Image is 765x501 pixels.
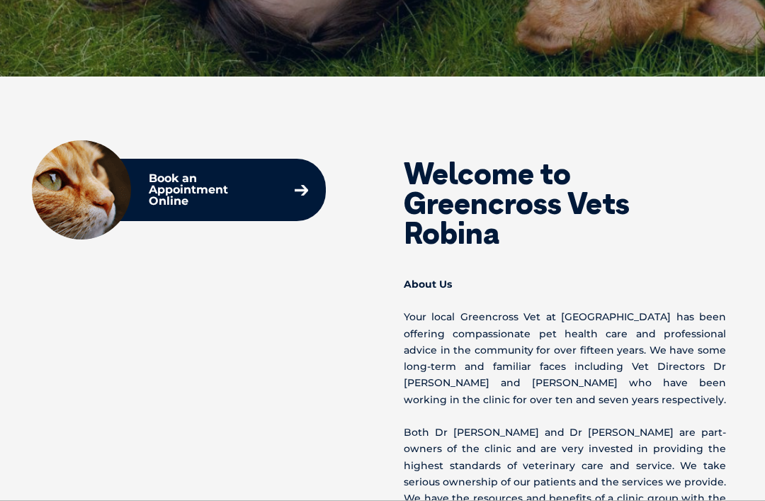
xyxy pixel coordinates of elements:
[149,173,270,207] p: Book an Appointment Online
[404,278,452,291] b: About Us
[404,159,726,248] h2: Welcome to Greencross Vets Robina
[404,309,726,407] p: Your local Greencross Vet at [GEOGRAPHIC_DATA] has been offering compassionate pet health care an...
[142,166,315,214] a: Book an Appointment Online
